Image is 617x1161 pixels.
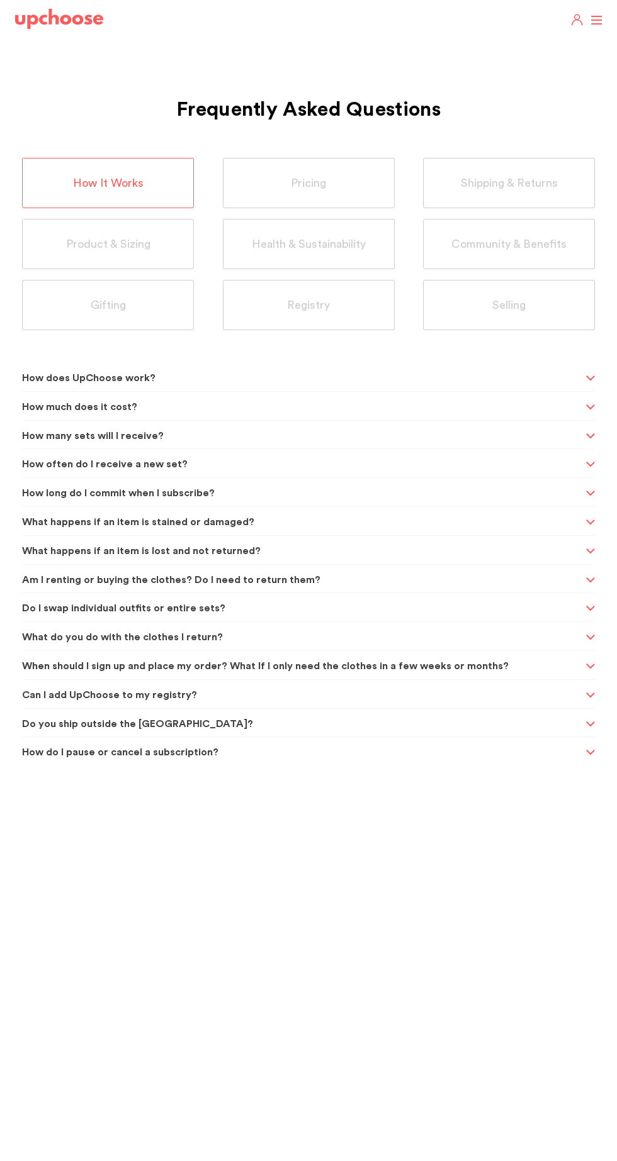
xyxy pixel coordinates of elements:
span: Selling [492,298,526,313]
span: What do you do with the clothes I return? [22,622,582,653]
span: Gifting [91,298,126,313]
span: How does UpChoose work? [22,363,582,394]
span: Can I add UpChoose to my registry? [22,680,582,711]
span: Community & Benefits [451,237,567,252]
span: How long do I commit when I subscribe? [22,478,582,509]
span: Am I renting or buying the clothes? Do I need to return them? [22,565,582,596]
span: How often do I receive a new set? [22,449,582,480]
a: UpChoose [15,9,103,32]
span: Do you ship outside the [GEOGRAPHIC_DATA]? [22,709,582,740]
span: Shipping & Returns [461,176,558,191]
span: How It Works [73,176,144,191]
img: UpChoose [15,9,103,29]
span: Do I swap individual outfits or entire sets? [22,593,582,624]
span: Pricing [291,176,326,191]
span: What happens if an item is stained or damaged? [22,507,582,538]
span: How much does it cost? [22,392,582,423]
span: How do I pause or cancel a subscription? [22,737,582,768]
span: What happens if an item is lost and not returned? [22,536,582,567]
h1: Frequently Asked Questions [22,67,595,126]
span: How many sets will I receive? [22,421,582,452]
span: Health & Sustainability [252,237,366,252]
span: When should I sign up and place my order? What If I only need the clothes in a few weeks or months? [22,651,582,682]
span: Product & Sizing [66,237,150,252]
span: Registry [287,298,330,313]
